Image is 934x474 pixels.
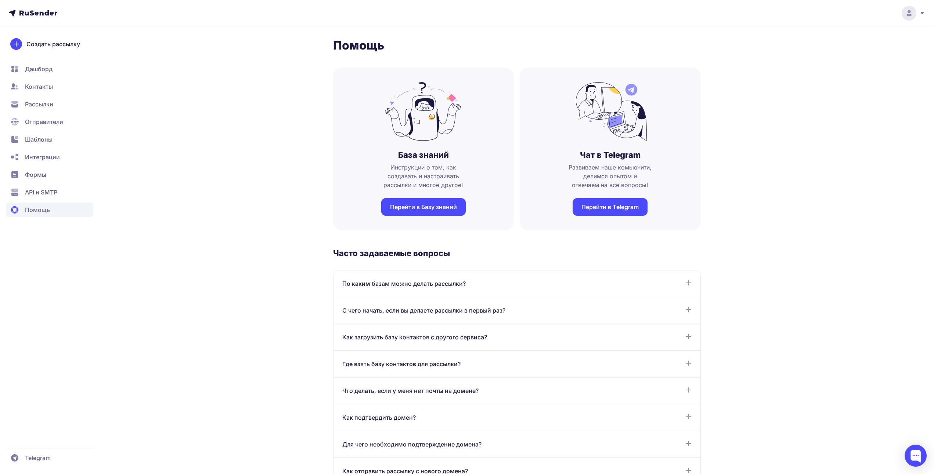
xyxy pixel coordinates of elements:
[25,117,63,126] span: Отправители
[342,413,416,422] span: Как подтвердить домен?
[342,306,505,315] span: С чего начать, если вы делаете рассылки в первый раз?
[557,163,663,189] span: Развиваем наше комьюнити, делимся опытом и отвечаем на все вопросы!
[25,188,57,197] span: API и SMTP
[6,451,93,465] a: Telegram
[25,453,51,462] span: Telegram
[580,150,641,160] h3: Чат в Telegram
[25,153,60,161] span: Интеграции
[25,100,53,109] span: Рассылки
[25,82,53,91] span: Контакты
[342,440,482,449] span: Для чего необходимо подтверждение домена?
[333,38,701,53] h1: Помощь
[333,248,701,258] h3: Часто задаваемые вопросы
[385,82,462,141] img: no_photo
[26,40,80,48] span: Создать рассылку
[342,386,479,395] span: Что делать, если у меня нет почты на домене?
[573,198,648,216] a: Перейти в Telegram
[25,205,50,214] span: Помощь
[381,198,466,216] a: Перейти в Базу знаний
[25,170,46,179] span: Формы
[25,135,53,144] span: Шаблоны
[398,150,449,160] h3: База знаний
[342,360,461,368] span: Где взять базу контактов для рассылки?
[370,163,477,189] span: Инструкции о том, как создавать и настраивать рассылки и многое другое!
[571,82,649,141] img: no_photo
[342,333,487,342] span: Как загрузить базу контактов с другого сервиса?
[342,279,466,288] span: По каким базам можно делать рассылки?
[25,65,53,73] span: Дашборд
